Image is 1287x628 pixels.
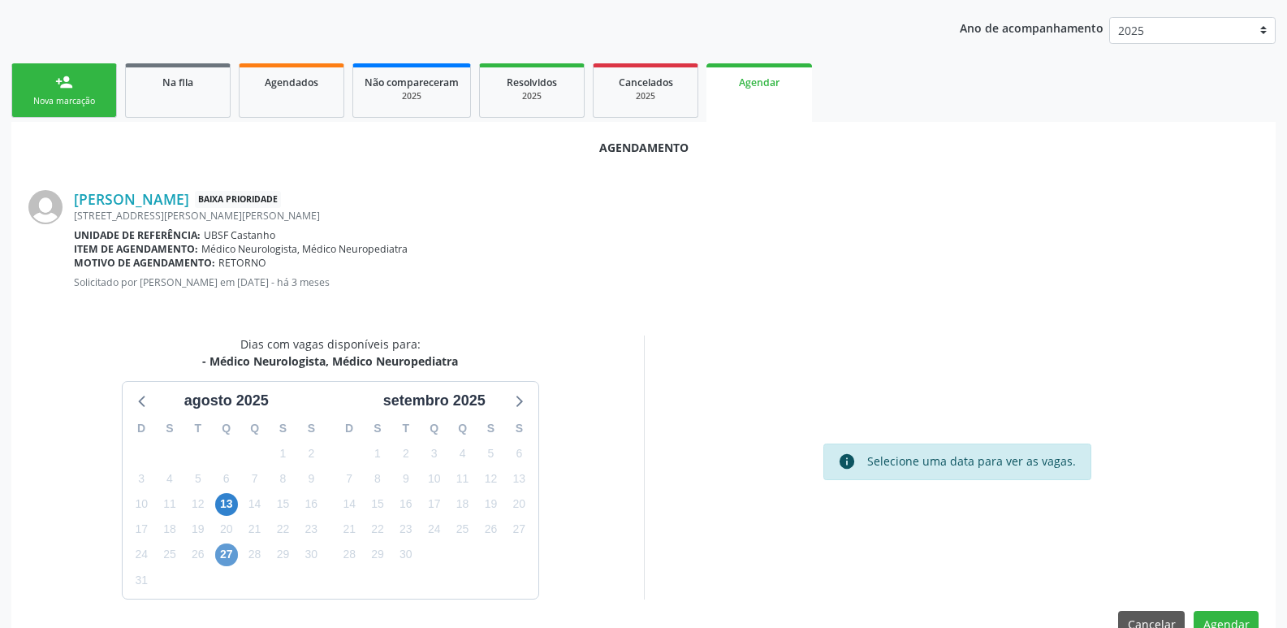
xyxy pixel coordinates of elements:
[365,90,459,102] div: 2025
[130,493,153,516] span: domingo, 10 de agosto de 2025
[479,442,502,465] span: sexta-feira, 5 de setembro de 2025
[74,275,1259,289] p: Solicitado por [PERSON_NAME] em [DATE] - há 3 meses
[130,544,153,566] span: domingo, 24 de agosto de 2025
[507,467,530,490] span: sábado, 13 de setembro de 2025
[364,416,392,441] div: S
[158,518,181,541] span: segunda-feira, 18 de agosto de 2025
[215,467,238,490] span: quarta-feira, 6 de agosto de 2025
[377,390,492,412] div: setembro 2025
[423,493,446,516] span: quarta-feira, 17 de setembro de 2025
[505,416,533,441] div: S
[366,493,389,516] span: segunda-feira, 15 de setembro de 2025
[158,467,181,490] span: segunda-feira, 4 de agosto de 2025
[130,518,153,541] span: domingo, 17 de agosto de 2025
[451,442,474,465] span: quinta-feira, 4 de setembro de 2025
[74,190,189,208] a: [PERSON_NAME]
[244,493,266,516] span: quinta-feira, 14 de agosto de 2025
[366,544,389,566] span: segunda-feira, 29 de setembro de 2025
[215,544,238,566] span: quarta-feira, 27 de agosto de 2025
[74,228,201,242] b: Unidade de referência:
[187,544,209,566] span: terça-feira, 26 de agosto de 2025
[479,467,502,490] span: sexta-feira, 12 de setembro de 2025
[184,416,212,441] div: T
[423,518,446,541] span: quarta-feira, 24 de setembro de 2025
[300,493,322,516] span: sábado, 16 de agosto de 2025
[395,467,417,490] span: terça-feira, 9 de setembro de 2025
[838,453,856,470] i: info
[507,493,530,516] span: sábado, 20 de setembro de 2025
[338,467,361,490] span: domingo, 7 de setembro de 2025
[28,139,1259,156] div: Agendamento
[244,518,266,541] span: quinta-feira, 21 de agosto de 2025
[74,256,215,270] b: Motivo de agendamento:
[271,493,294,516] span: sexta-feira, 15 de agosto de 2025
[366,518,389,541] span: segunda-feira, 22 de setembro de 2025
[300,467,322,490] span: sábado, 9 de agosto de 2025
[156,416,184,441] div: S
[479,518,502,541] span: sexta-feira, 26 de setembro de 2025
[338,518,361,541] span: domingo, 21 de setembro de 2025
[366,467,389,490] span: segunda-feira, 8 de setembro de 2025
[265,76,318,89] span: Agendados
[423,442,446,465] span: quarta-feira, 3 de setembro de 2025
[420,416,448,441] div: Q
[271,442,294,465] span: sexta-feira, 1 de agosto de 2025
[244,467,266,490] span: quinta-feira, 7 de agosto de 2025
[130,569,153,591] span: domingo, 31 de agosto de 2025
[391,416,420,441] div: T
[187,467,209,490] span: terça-feira, 5 de agosto de 2025
[451,467,474,490] span: quinta-feira, 11 de setembro de 2025
[605,90,686,102] div: 2025
[269,416,297,441] div: S
[300,544,322,566] span: sábado, 30 de agosto de 2025
[202,353,458,370] div: - Médico Neurologista, Médico Neuropediatra
[451,493,474,516] span: quinta-feira, 18 de setembro de 2025
[507,442,530,465] span: sábado, 6 de setembro de 2025
[130,467,153,490] span: domingo, 3 de agosto de 2025
[187,493,209,516] span: terça-feira, 12 de agosto de 2025
[158,544,181,566] span: segunda-feira, 25 de agosto de 2025
[507,76,557,89] span: Resolvidos
[218,256,266,270] span: RETORNO
[178,390,275,412] div: agosto 2025
[162,76,193,89] span: Na fila
[507,518,530,541] span: sábado, 27 de setembro de 2025
[74,209,1259,223] div: [STREET_ADDRESS][PERSON_NAME][PERSON_NAME]
[187,518,209,541] span: terça-feira, 19 de agosto de 2025
[212,416,240,441] div: Q
[366,442,389,465] span: segunda-feira, 1 de setembro de 2025
[202,336,458,370] div: Dias com vagas disponíveis para:
[240,416,269,441] div: Q
[24,95,105,107] div: Nova marcação
[491,90,572,102] div: 2025
[395,544,417,566] span: terça-feira, 30 de setembro de 2025
[619,76,673,89] span: Cancelados
[395,518,417,541] span: terça-feira, 23 de setembro de 2025
[28,190,63,224] img: img
[271,467,294,490] span: sexta-feira, 8 de agosto de 2025
[271,518,294,541] span: sexta-feira, 22 de agosto de 2025
[300,442,322,465] span: sábado, 2 de agosto de 2025
[300,518,322,541] span: sábado, 23 de agosto de 2025
[365,76,459,89] span: Não compareceram
[215,493,238,516] span: quarta-feira, 13 de agosto de 2025
[479,493,502,516] span: sexta-feira, 19 de setembro de 2025
[297,416,326,441] div: S
[244,544,266,566] span: quinta-feira, 28 de agosto de 2025
[74,242,198,256] b: Item de agendamento:
[423,467,446,490] span: quarta-feira, 10 de setembro de 2025
[335,416,364,441] div: D
[201,242,408,256] span: Médico Neurologista, Médico Neuropediatra
[960,17,1103,37] p: Ano de acompanhamento
[395,493,417,516] span: terça-feira, 16 de setembro de 2025
[739,76,780,89] span: Agendar
[55,73,73,91] div: person_add
[338,493,361,516] span: domingo, 14 de setembro de 2025
[867,453,1076,470] div: Selecione uma data para ver as vagas.
[215,518,238,541] span: quarta-feira, 20 de agosto de 2025
[127,416,156,441] div: D
[271,544,294,566] span: sexta-feira, 29 de agosto de 2025
[338,544,361,566] span: domingo, 28 de setembro de 2025
[451,518,474,541] span: quinta-feira, 25 de setembro de 2025
[158,493,181,516] span: segunda-feira, 11 de agosto de 2025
